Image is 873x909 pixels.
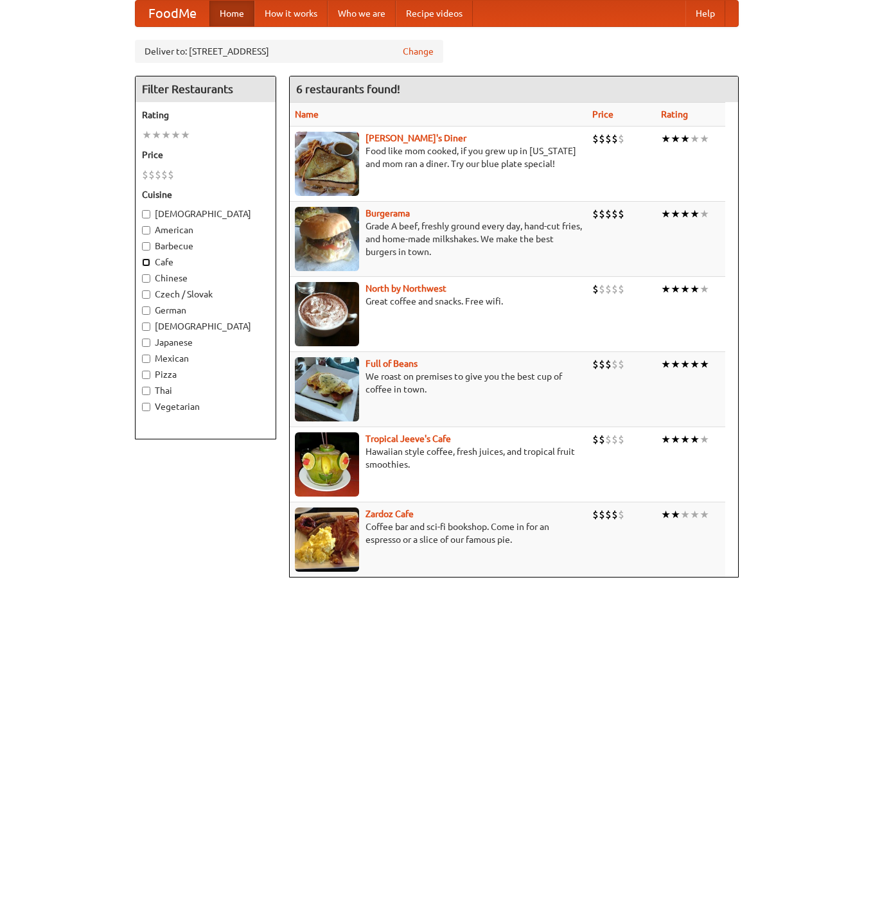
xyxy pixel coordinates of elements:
[700,432,709,446] li: ★
[209,1,254,26] a: Home
[592,132,599,146] li: $
[142,387,150,395] input: Thai
[661,132,671,146] li: ★
[690,132,700,146] li: ★
[295,282,359,346] img: north.jpg
[612,507,618,522] li: $
[254,1,328,26] a: How it works
[295,220,582,258] p: Grade A beef, freshly ground every day, hand-cut fries, and home-made milkshakes. We make the bes...
[142,224,269,236] label: American
[612,432,618,446] li: $
[605,207,612,221] li: $
[592,507,599,522] li: $
[366,208,410,218] a: Burgerama
[295,207,359,271] img: burgerama.jpg
[592,357,599,371] li: $
[690,507,700,522] li: ★
[618,357,624,371] li: $
[700,357,709,371] li: ★
[181,128,190,142] li: ★
[142,403,150,411] input: Vegetarian
[366,434,451,444] a: Tropical Jeeve's Cafe
[366,133,466,143] a: [PERSON_NAME]'s Diner
[599,507,605,522] li: $
[152,128,161,142] li: ★
[618,432,624,446] li: $
[142,304,269,317] label: German
[612,132,618,146] li: $
[618,507,624,522] li: $
[161,168,168,182] li: $
[168,168,174,182] li: $
[685,1,725,26] a: Help
[680,507,690,522] li: ★
[661,432,671,446] li: ★
[690,282,700,296] li: ★
[142,339,150,347] input: Japanese
[605,357,612,371] li: $
[142,109,269,121] h5: Rating
[295,145,582,170] p: Food like mom cooked, if you grew up in [US_STATE] and mom ran a diner. Try our blue plate special!
[680,207,690,221] li: ★
[142,274,150,283] input: Chinese
[142,240,269,252] label: Barbecue
[592,207,599,221] li: $
[142,320,269,333] label: [DEMOGRAPHIC_DATA]
[618,132,624,146] li: $
[366,509,414,519] a: Zardoz Cafe
[142,148,269,161] h5: Price
[142,352,269,365] label: Mexican
[396,1,473,26] a: Recipe videos
[142,290,150,299] input: Czech / Slovak
[296,83,400,95] ng-pluralize: 6 restaurants found!
[142,368,269,381] label: Pizza
[142,242,150,251] input: Barbecue
[599,357,605,371] li: $
[142,256,269,269] label: Cafe
[592,109,613,119] a: Price
[295,357,359,421] img: beans.jpg
[671,357,680,371] li: ★
[680,432,690,446] li: ★
[142,207,269,220] label: [DEMOGRAPHIC_DATA]
[599,207,605,221] li: $
[671,207,680,221] li: ★
[295,520,582,546] p: Coffee bar and sci-fi bookshop. Come in for an espresso or a slice of our famous pie.
[671,432,680,446] li: ★
[142,355,150,363] input: Mexican
[618,282,624,296] li: $
[592,432,599,446] li: $
[295,109,319,119] a: Name
[605,507,612,522] li: $
[605,432,612,446] li: $
[661,207,671,221] li: ★
[700,507,709,522] li: ★
[690,357,700,371] li: ★
[161,128,171,142] li: ★
[142,306,150,315] input: German
[136,76,276,102] h4: Filter Restaurants
[135,40,443,63] div: Deliver to: [STREET_ADDRESS]
[605,132,612,146] li: $
[661,507,671,522] li: ★
[366,283,446,294] a: North by Northwest
[612,282,618,296] li: $
[366,358,418,369] a: Full of Beans
[680,282,690,296] li: ★
[295,295,582,308] p: Great coffee and snacks. Free wifi.
[295,445,582,471] p: Hawaiian style coffee, fresh juices, and tropical fruit smoothies.
[328,1,396,26] a: Who we are
[142,336,269,349] label: Japanese
[612,357,618,371] li: $
[142,288,269,301] label: Czech / Slovak
[142,272,269,285] label: Chinese
[142,128,152,142] li: ★
[671,507,680,522] li: ★
[661,357,671,371] li: ★
[295,432,359,497] img: jeeves.jpg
